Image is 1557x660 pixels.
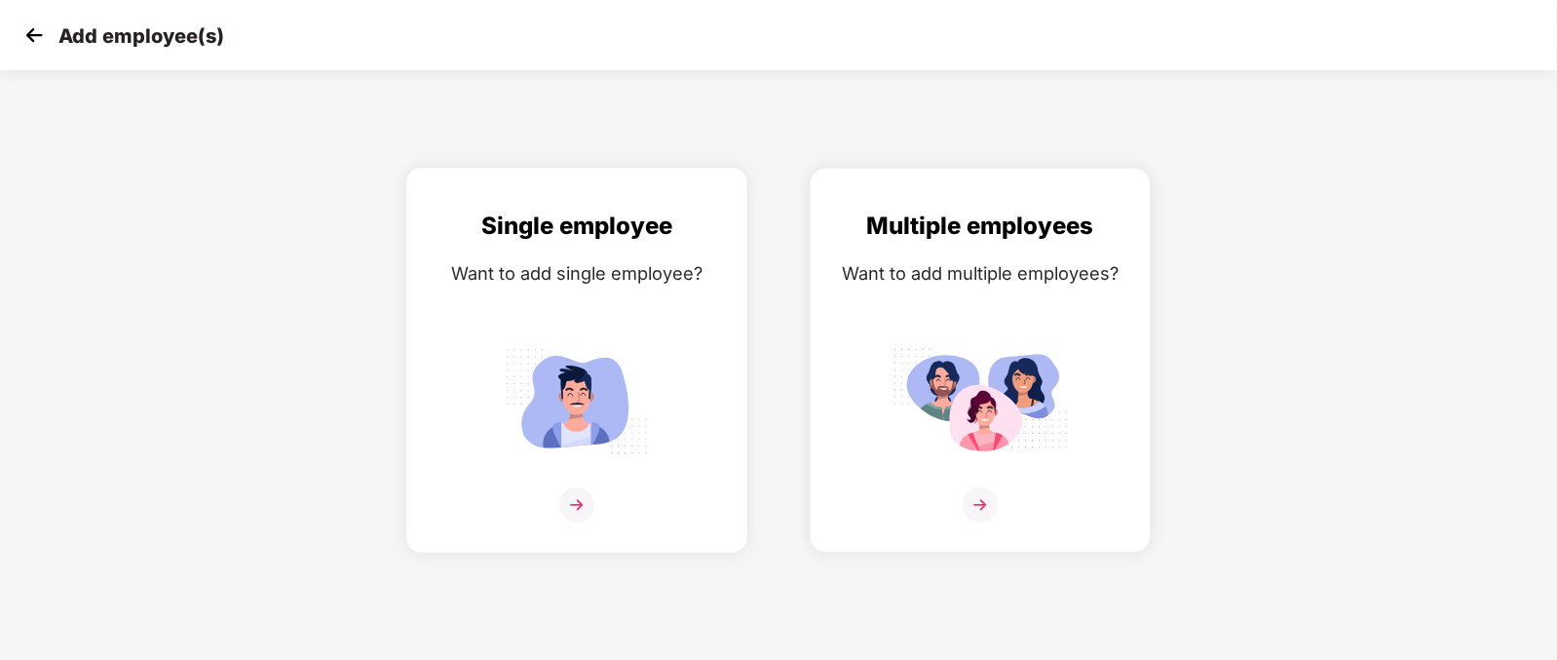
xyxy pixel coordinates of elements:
[830,259,1130,288] div: Want to add multiple employees?
[963,487,998,523] img: svg+xml;base64,PHN2ZyB4bWxucz0iaHR0cDovL3d3dy53My5vcmcvMjAwMC9zdmciIHdpZHRoPSIzNiIgaGVpZ2h0PSIzNi...
[892,340,1068,462] img: svg+xml;base64,PHN2ZyB4bWxucz0iaHR0cDovL3d3dy53My5vcmcvMjAwMC9zdmciIGlkPSJNdWx0aXBsZV9lbXBsb3llZS...
[559,487,594,523] img: svg+xml;base64,PHN2ZyB4bWxucz0iaHR0cDovL3d3dy53My5vcmcvMjAwMC9zdmciIHdpZHRoPSIzNiIgaGVpZ2h0PSIzNi...
[489,340,665,462] img: svg+xml;base64,PHN2ZyB4bWxucz0iaHR0cDovL3d3dy53My5vcmcvMjAwMC9zdmciIGlkPSJTaW5nbGVfZW1wbG95ZWUiIH...
[427,259,727,288] div: Want to add single employee?
[19,20,49,50] img: svg+xml;base64,PHN2ZyB4bWxucz0iaHR0cDovL3d3dy53My5vcmcvMjAwMC9zdmciIHdpZHRoPSIzMCIgaGVpZ2h0PSIzMC...
[58,24,224,48] p: Add employee(s)
[427,208,727,245] div: Single employee
[830,208,1130,245] div: Multiple employees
